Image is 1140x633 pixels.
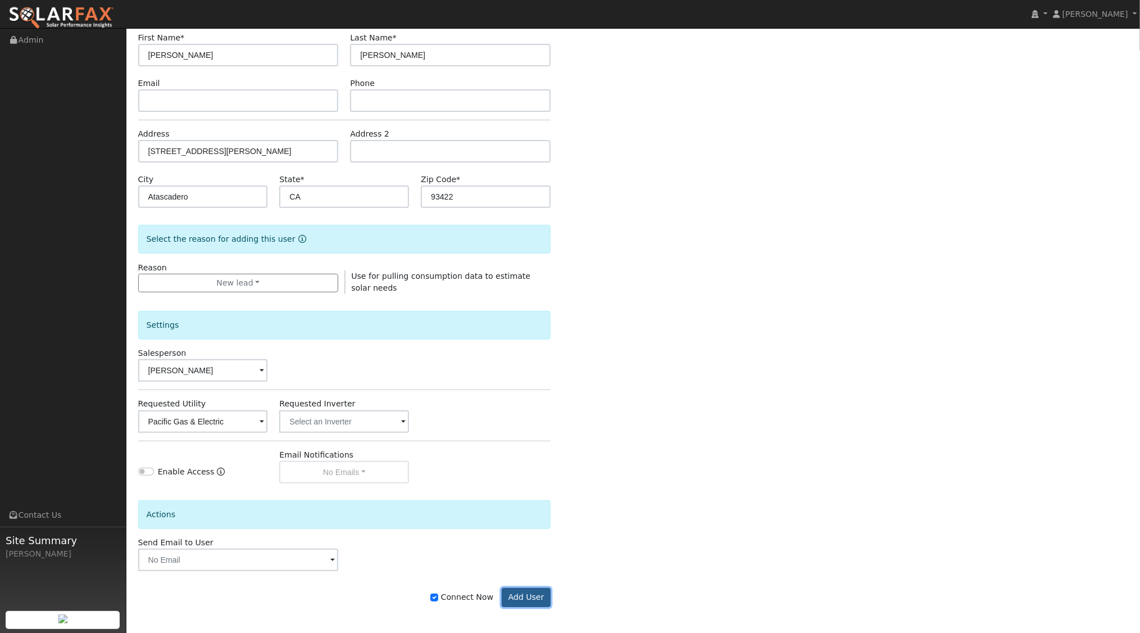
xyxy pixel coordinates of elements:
a: Reason for new user [296,234,306,243]
label: Send Email to User [138,537,214,549]
label: Requested Utility [138,398,206,410]
label: First Name [138,32,185,44]
label: Address 2 [350,128,389,140]
input: Select an Inverter [279,410,409,433]
div: Actions [138,500,551,529]
label: Requested Inverter [279,398,355,410]
label: Salesperson [138,347,187,359]
span: Required [301,175,305,184]
label: Email Notifications [279,449,353,461]
label: Last Name [350,32,396,44]
a: Enable Access [217,466,225,483]
img: retrieve [58,614,67,623]
span: Required [180,33,184,42]
label: Phone [350,78,375,89]
span: Site Summary [6,533,120,548]
input: No Email [138,549,339,571]
div: Settings [138,311,551,340]
span: Required [456,175,460,184]
img: SolarFax [8,6,114,30]
span: Required [393,33,397,42]
label: Reason [138,262,167,274]
input: Connect Now [430,594,438,602]
input: Select a Utility [138,410,268,433]
button: New lead [138,274,339,293]
label: State [279,174,304,186]
span: [PERSON_NAME] [1062,10,1128,19]
div: [PERSON_NAME] [6,548,120,560]
label: Enable Access [158,466,215,478]
button: Add User [502,588,551,607]
label: City [138,174,154,186]
label: Connect Now [430,591,493,603]
label: Zip Code [421,174,460,186]
label: Email [138,78,160,89]
span: Use for pulling consumption data to estimate solar needs [351,272,530,292]
label: Address [138,128,170,140]
div: Select the reason for adding this user [138,225,551,254]
input: Select a User [138,359,268,382]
